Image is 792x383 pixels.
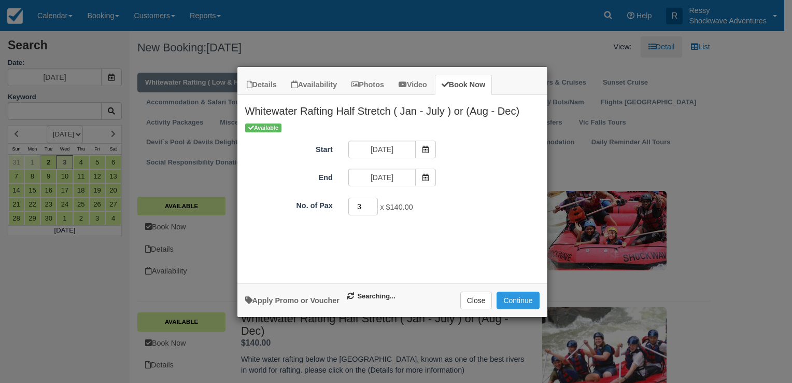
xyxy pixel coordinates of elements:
a: Book Now [435,75,492,95]
label: End [237,169,341,183]
h2: Whitewater Rafting Half Stretch ( Jan - July ) or (Aug - Dec) [237,95,547,122]
span: Searching... [347,292,395,302]
span: Available [245,124,282,132]
label: No. of Pax [237,197,341,211]
button: Close [460,292,492,309]
span: x $140.00 [380,203,413,211]
a: Apply Voucher [245,296,340,305]
div: Item Modal [237,95,547,278]
a: Photos [345,75,391,95]
input: No. of Pax [348,198,378,215]
a: Video [392,75,434,95]
a: Details [240,75,284,95]
button: Add to Booking [497,292,539,309]
a: Availability [285,75,344,95]
label: Start [237,141,341,155]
